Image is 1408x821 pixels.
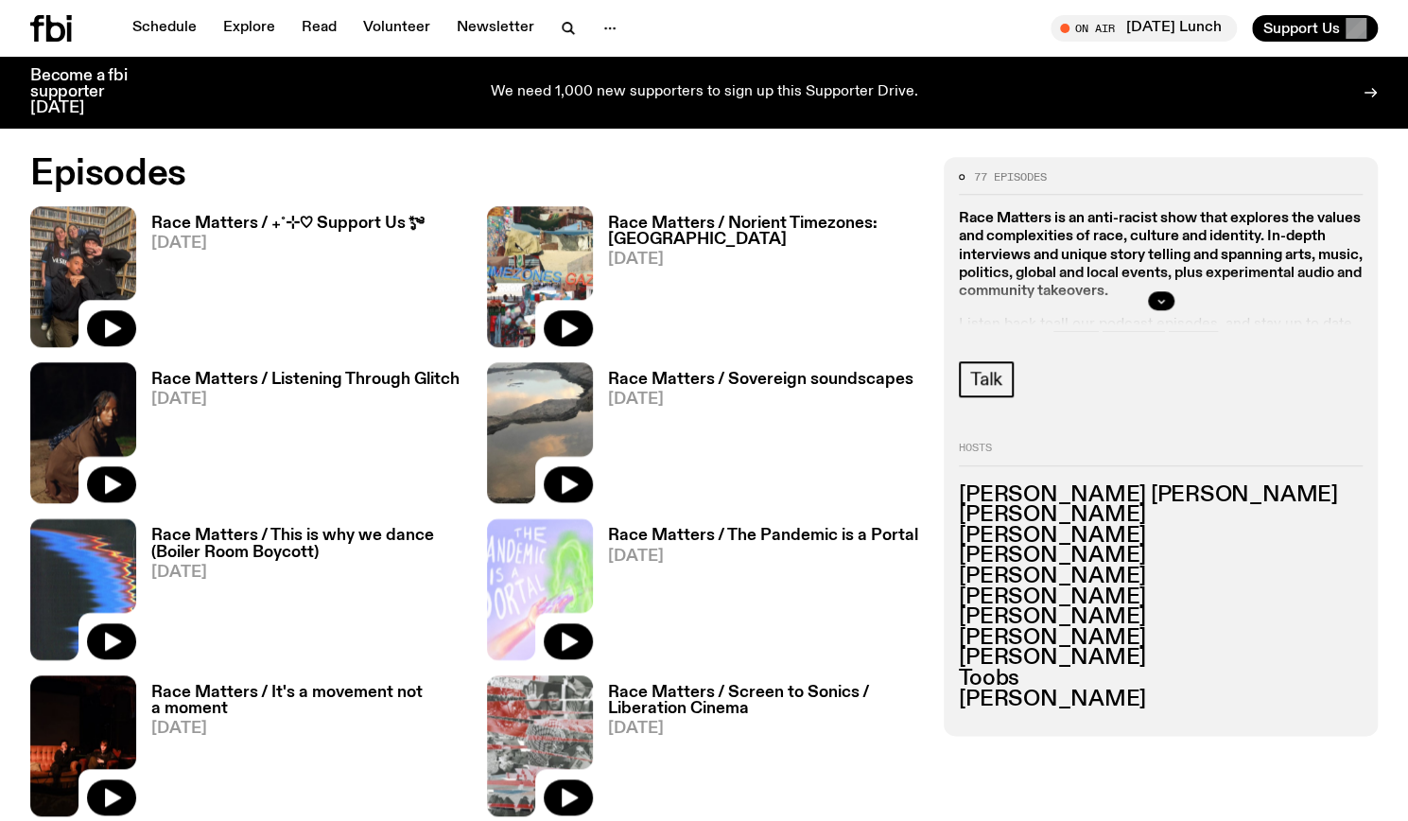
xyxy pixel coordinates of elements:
span: Support Us [1263,20,1340,37]
a: Explore [212,15,287,42]
a: Volunteer [352,15,442,42]
a: Race Matters / Screen to Sonics / Liberation Cinema[DATE] [593,685,921,816]
span: [DATE] [608,721,921,737]
a: Read [290,15,348,42]
a: Talk [959,361,1014,397]
a: Race Matters / Sovereign soundscapes[DATE] [593,372,913,503]
h3: Race Matters / Norient Timezones: [GEOGRAPHIC_DATA] [608,216,921,248]
button: Support Us [1252,15,1378,42]
h3: Toobs [959,669,1363,690]
span: [DATE] [151,721,464,737]
a: Race Matters / Norient Timezones: [GEOGRAPHIC_DATA][DATE] [593,216,921,347]
h3: [PERSON_NAME] [959,546,1363,567]
h3: Become a fbi supporter [DATE] [30,68,151,116]
a: Race Matters / This is why we dance (Boiler Room Boycott)[DATE] [136,528,464,659]
h3: Race Matters / This is why we dance (Boiler Room Boycott) [151,528,464,560]
button: On Air[DATE] Lunch [1051,15,1237,42]
img: A photo of Shareeka and Ethan speaking live at The Red Rattler, a repurposed warehouse venue. The... [30,675,136,816]
span: [DATE] [151,236,424,252]
h3: Race Matters / Sovereign soundscapes [608,372,913,388]
a: Newsletter [445,15,546,42]
a: Race Matters / It's a movement not a moment[DATE] [136,685,464,816]
img: A spectral view of a waveform, warped and glitched [30,518,136,659]
h3: [PERSON_NAME] [PERSON_NAME] [959,485,1363,506]
h3: Race Matters / ₊˚⊹♡ Support Us *ೃ༄ [151,216,424,232]
h3: [PERSON_NAME] [959,648,1363,669]
span: 77 episodes [974,172,1047,183]
h3: [PERSON_NAME] [959,628,1363,649]
span: [DATE] [608,252,921,268]
h3: [PERSON_NAME] [959,526,1363,547]
h3: Race Matters / Listening Through Glitch [151,372,460,388]
a: Race Matters / The Pandemic is a Portal[DATE] [593,528,918,659]
h3: [PERSON_NAME] [959,505,1363,526]
span: [DATE] [608,392,913,408]
a: Schedule [121,15,208,42]
h3: [PERSON_NAME] [959,690,1363,710]
span: [DATE] [151,392,460,408]
img: A sandstone rock on the coast with puddles of ocean water. The water is clear, and it's reflectin... [487,362,593,503]
h3: Race Matters / The Pandemic is a Portal [608,528,918,544]
h3: [PERSON_NAME] [959,587,1363,608]
p: We need 1,000 new supporters to sign up this Supporter Drive. [491,84,918,101]
h3: Race Matters / It's a movement not a moment [151,685,464,717]
strong: Race Matters is an anti-racist show that explores the values and complexities of race, culture an... [959,211,1363,299]
h2: Episodes [30,157,921,191]
span: [DATE] [151,565,464,581]
h2: Hosts [959,443,1363,465]
img: Fetle crouches in a park at night. They are wearing a long brown garment and looking solemnly int... [30,362,136,503]
span: Talk [970,369,1002,390]
span: [DATE] [608,549,918,565]
h3: [PERSON_NAME] [959,567,1363,587]
a: Race Matters / Listening Through Glitch[DATE] [136,372,460,503]
a: Race Matters / ₊˚⊹♡ Support Us *ೃ༄[DATE] [136,216,424,347]
h3: [PERSON_NAME] [959,607,1363,628]
h3: Race Matters / Screen to Sonics / Liberation Cinema [608,685,921,717]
